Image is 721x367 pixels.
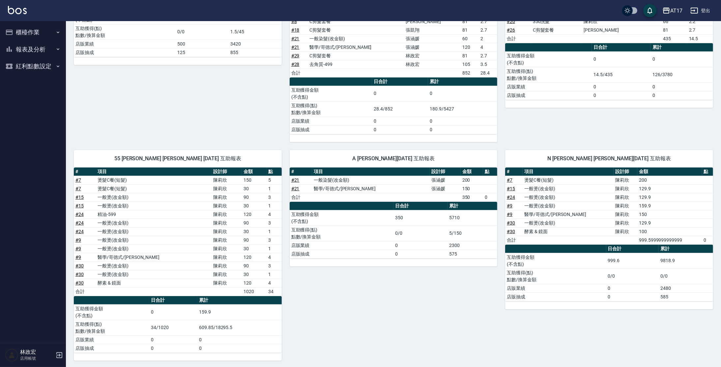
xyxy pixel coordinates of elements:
[267,261,282,270] td: 3
[74,168,282,296] table: a dense table
[659,245,713,253] th: 累計
[242,261,266,270] td: 90
[229,24,281,40] td: 1.5/45
[197,296,282,305] th: 累計
[479,26,498,34] td: 2.7
[308,43,404,51] td: 醫學/哥德式/[PERSON_NAME]
[308,51,404,60] td: C剪髮套餐
[267,253,282,261] td: 4
[479,51,498,60] td: 2.7
[479,69,498,77] td: 28.4
[393,210,447,226] td: 350
[290,69,308,77] td: 合計
[688,5,713,17] button: 登出
[523,193,614,201] td: 一般燙(改金額)
[661,17,687,26] td: 66
[197,335,282,344] td: 0
[5,349,18,362] img: Person
[428,77,497,86] th: 累計
[637,201,702,210] td: 159.9
[74,304,149,320] td: 互助獲得金額 (不含點)
[75,195,84,200] a: #15
[242,201,266,210] td: 30
[149,335,197,344] td: 0
[372,77,428,86] th: 日合計
[242,184,266,193] td: 30
[229,40,281,48] td: 3420
[614,210,637,219] td: 陳莉欣
[267,244,282,253] td: 1
[212,244,242,253] td: 陳莉欣
[637,184,702,193] td: 129.9
[291,36,300,41] a: #21
[290,86,372,101] td: 互助獲得金額 (不含點)
[96,184,212,193] td: 燙髮C餐(短髮)
[643,4,656,17] button: save
[96,270,212,279] td: 一般燙(改金額)
[582,17,661,26] td: 陳莉欣
[505,253,606,268] td: 互助獲得金額 (不含點)
[212,201,242,210] td: 陳莉欣
[507,220,515,226] a: #30
[372,86,428,101] td: 0
[290,125,372,134] td: 店販抽成
[242,270,266,279] td: 30
[74,0,282,57] table: a dense table
[661,26,687,34] td: 81
[659,284,713,292] td: 2480
[372,101,428,117] td: 28.4/852
[614,201,637,210] td: 陳莉欣
[149,320,197,335] td: 34/1020
[291,62,300,67] a: #28
[242,287,266,296] td: 1020
[614,168,637,176] th: 設計師
[592,43,650,52] th: 日合計
[212,236,242,244] td: 陳莉欣
[74,296,282,353] table: a dense table
[513,155,705,162] span: N [PERSON_NAME] [PERSON_NAME][DATE] 互助報表
[461,193,483,201] td: 350
[582,26,661,34] td: [PERSON_NAME]
[75,272,84,277] a: #30
[606,268,659,284] td: 0/0
[461,176,483,184] td: 200
[637,219,702,227] td: 129.9
[461,60,479,69] td: 105
[82,155,274,162] span: 55 [PERSON_NAME] [PERSON_NAME] [DATE] 互助報表
[505,168,523,176] th: #
[505,51,592,67] td: 互助獲得金額 (不含點)
[75,203,84,208] a: #15
[505,43,713,100] table: a dense table
[592,82,650,91] td: 0
[3,41,63,58] button: 報表及分析
[687,26,713,34] td: 2.7
[483,193,497,201] td: 0
[290,226,393,241] td: 互助獲得(點) 點數/換算金額
[637,168,702,176] th: 金額
[291,45,300,50] a: #21
[212,193,242,201] td: 陳莉欣
[197,344,282,352] td: 0
[507,19,515,24] a: #20
[592,67,650,82] td: 14.5/435
[702,236,713,244] td: 0
[74,168,96,176] th: #
[74,24,176,40] td: 互助獲得(點) 點數/換算金額
[290,193,312,201] td: 合計
[96,236,212,244] td: 一般燙(改金額)
[479,60,498,69] td: 3.5
[637,236,702,244] td: 999.5999999999999
[312,168,430,176] th: 項目
[267,184,282,193] td: 1
[291,177,300,183] a: #21
[393,250,447,258] td: 0
[505,168,713,245] table: a dense table
[290,117,372,125] td: 店販業績
[461,51,479,60] td: 81
[428,117,497,125] td: 0
[614,176,637,184] td: 陳莉欣
[74,48,176,57] td: 店販抽成
[507,203,512,208] a: #9
[96,193,212,201] td: 一般燙(改金額)
[637,227,702,236] td: 100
